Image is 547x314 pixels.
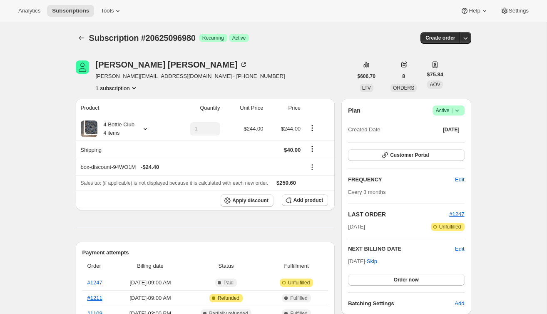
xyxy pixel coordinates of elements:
[439,224,461,230] span: Unfulfilled
[348,126,380,134] span: Created Date
[96,72,285,80] span: [PERSON_NAME][EMAIL_ADDRESS][DOMAIN_NAME] · [PHONE_NUMBER]
[87,279,102,286] a: #1247
[455,299,464,308] span: Add
[430,82,440,88] span: AOV
[76,32,87,44] button: Subscriptions
[82,249,328,257] h2: Payment attempts
[118,294,182,302] span: [DATE] · 09:00 AM
[96,84,138,92] button: Product actions
[367,257,377,266] span: Skip
[223,99,266,117] th: Unit Price
[449,210,464,219] button: #1247
[451,107,453,114] span: |
[96,60,248,69] div: [PERSON_NAME] [PERSON_NAME]
[449,211,464,217] a: #1247
[427,70,443,79] span: $75.84
[394,276,419,283] span: Order now
[266,99,303,117] th: Price
[397,70,410,82] button: 8
[282,194,328,206] button: Add product
[455,176,464,184] span: Edit
[76,60,89,74] span: LINDA KUPER
[187,262,265,270] span: Status
[293,197,323,203] span: Add product
[288,279,310,286] span: Unfulfilled
[450,173,469,186] button: Edit
[76,141,169,159] th: Shipping
[76,99,169,117] th: Product
[52,8,89,14] span: Subscriptions
[509,8,529,14] span: Settings
[348,189,385,195] span: Every 3 months
[455,5,493,17] button: Help
[18,8,40,14] span: Analytics
[353,70,380,82] button: $606.70
[47,5,94,17] button: Subscriptions
[348,149,464,161] button: Customer Portal
[390,152,429,158] span: Customer Portal
[438,124,465,136] button: [DATE]
[290,295,307,301] span: Fulfilled
[221,194,273,207] button: Apply discount
[232,35,246,41] span: Active
[270,262,323,270] span: Fulfillment
[104,130,120,136] small: 4 items
[81,180,269,186] span: Sales tax (if applicable) is not displayed because it is calculated with each new order.
[281,126,301,132] span: $244.00
[425,35,455,41] span: Create order
[118,279,182,287] span: [DATE] · 09:00 AM
[13,5,45,17] button: Analytics
[348,223,365,231] span: [DATE]
[348,106,361,115] h2: Plan
[348,210,449,219] h2: LAST ORDER
[402,73,405,80] span: 8
[443,126,460,133] span: [DATE]
[82,257,116,275] th: Order
[224,279,234,286] span: Paid
[495,5,534,17] button: Settings
[420,32,460,44] button: Create order
[244,126,263,132] span: $244.00
[348,258,377,264] span: [DATE] ·
[348,176,455,184] h2: FREQUENCY
[362,85,371,91] span: LTV
[232,197,269,204] span: Apply discount
[348,299,455,308] h6: Batching Settings
[118,262,182,270] span: Billing date
[87,295,102,301] a: #1211
[306,123,319,133] button: Product actions
[202,35,224,41] span: Recurring
[358,73,375,80] span: $606.70
[96,5,127,17] button: Tools
[306,144,319,153] button: Shipping actions
[218,295,239,301] span: Refunded
[101,8,114,14] span: Tools
[141,163,159,171] span: - $24.40
[81,163,301,171] div: box-discount-94WO1M
[348,245,455,253] h2: NEXT BILLING DATE
[455,245,464,253] button: Edit
[97,121,134,137] div: 4 Bottle Club
[469,8,480,14] span: Help
[284,147,301,153] span: $40.00
[348,274,464,286] button: Order now
[169,99,223,117] th: Quantity
[362,255,382,268] button: Skip
[81,121,97,137] img: product img
[276,180,296,186] span: $259.60
[89,33,196,43] span: Subscription #20625096980
[436,106,461,115] span: Active
[393,85,414,91] span: ORDERS
[450,297,469,310] button: Add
